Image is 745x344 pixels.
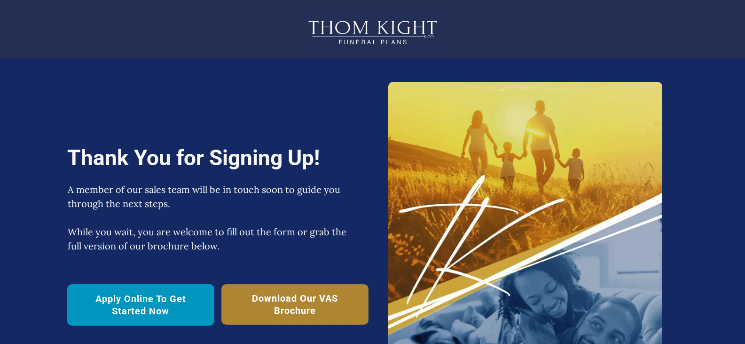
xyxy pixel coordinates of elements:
span: Download Our VAS Brochure [232,292,358,317]
span: Apply Online To Get Started Now [78,293,203,317]
p: A member of our sales team will be in touch soon to guide you through the next steps. While you w... [68,183,359,263]
a: Download Our VAS Brochure [221,284,369,325]
a: Apply Online To Get Started Now [67,284,214,326]
h1: Thank You for Signing Up! [67,144,369,182]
